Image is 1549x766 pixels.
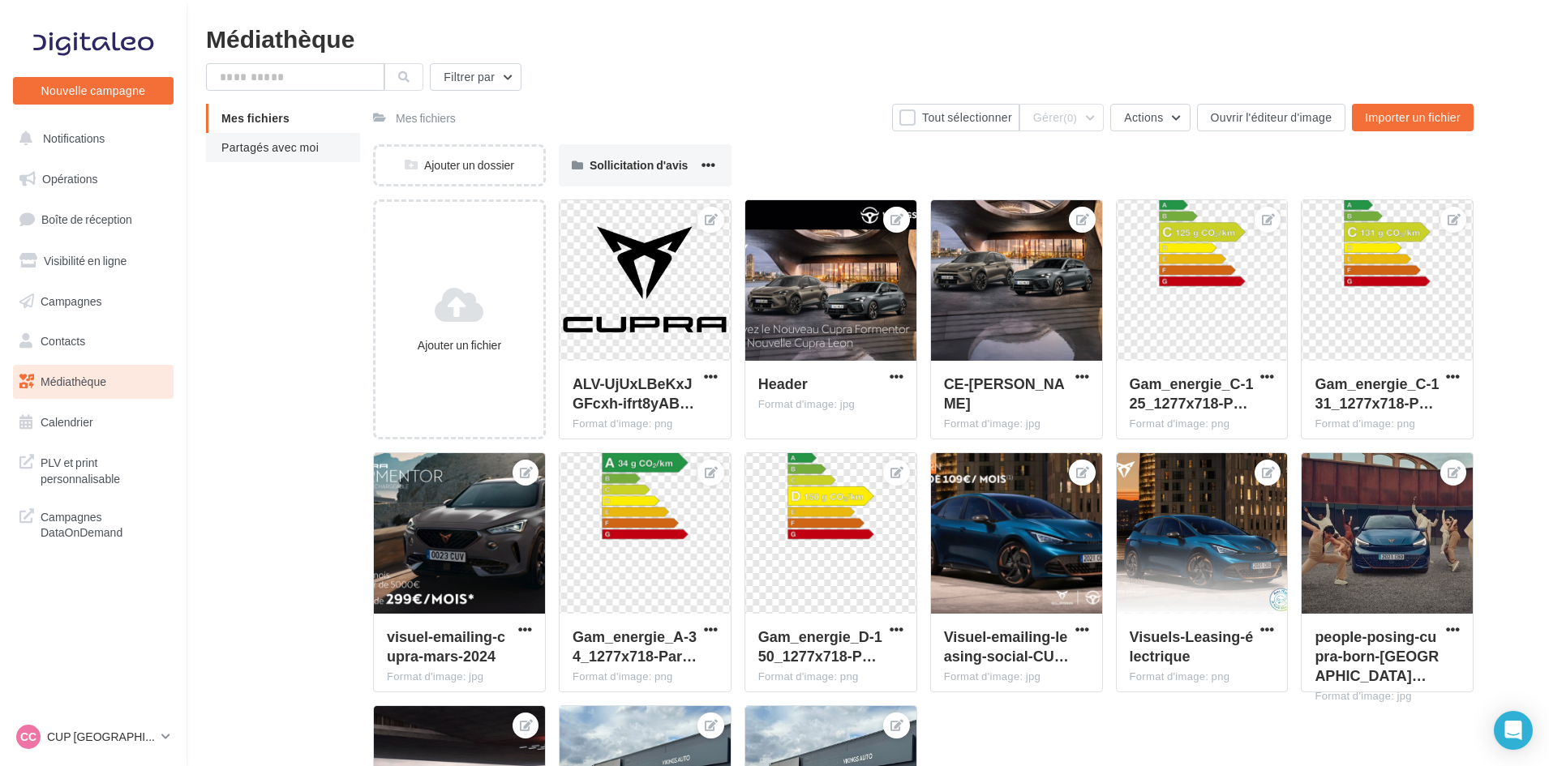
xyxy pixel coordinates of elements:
div: Open Intercom Messenger [1494,711,1533,750]
button: Nouvelle campagne [13,77,174,105]
span: CC [20,729,36,745]
div: Format d'image: png [1130,417,1275,431]
div: Format d'image: png [1130,670,1275,684]
span: Header [758,374,808,392]
p: CUP [GEOGRAPHIC_DATA] [47,729,155,745]
span: Notifications [43,131,105,145]
button: Filtrer par [430,63,521,91]
div: Format d'image: jpg [944,670,1089,684]
span: (0) [1063,111,1077,124]
div: Format d'image: png [573,417,718,431]
span: Campagnes [41,293,102,307]
div: Ajouter un dossier [375,157,543,173]
span: PLV et print personnalisable [41,451,167,486]
div: Médiathèque [206,26,1530,50]
a: Opérations [10,162,177,196]
div: Ajouter un fichier [382,337,537,353]
div: Format d'image: png [573,670,718,684]
a: Boîte de réception [10,202,177,237]
a: Campagnes [10,285,177,319]
div: Format d'image: jpg [387,670,532,684]
a: Campagnes DataOnDemand [10,499,177,547]
a: Contacts [10,324,177,358]
span: Campagnes DataOnDemand [41,506,167,541]
span: Gam_energie_D-150_1277x718-Partenaires_POS_RVB [758,627,882,665]
div: Format d'image: png [1315,417,1460,431]
a: Calendrier [10,405,177,439]
span: Importer un fichier [1365,110,1461,124]
span: Mes fichiers [221,111,290,125]
span: Partagés avec moi [221,140,319,154]
span: Médiathèque [41,374,106,388]
span: ALV-UjUxLBeKxJGFcxh-ifrt8yABP597wAf-YI-RxVn1au-qTepNcTlw [573,374,694,412]
span: visuel-emailing-cupra-mars-2024 [387,627,505,665]
span: Sollicitation d'avis [590,158,688,172]
a: Visibilité en ligne [10,244,177,278]
span: Gam_energie_A-34_1277x718-Partenaires_POS_RVB [573,627,697,665]
a: CC CUP [GEOGRAPHIC_DATA] [13,721,174,752]
span: Gam_energie_C-125_1277x718-Partenaires_POS_RVB [1130,374,1254,412]
div: Format d'image: jpg [758,397,903,412]
button: Actions [1110,104,1190,131]
span: Actions [1124,110,1163,124]
span: Calendrier [41,415,93,429]
span: Visibilité en ligne [44,254,127,267]
button: Tout sélectionner [892,104,1019,131]
span: Contacts [41,334,85,348]
a: Médiathèque [10,365,177,399]
div: Format d'image: png [758,670,903,684]
span: Opérations [42,172,97,186]
button: Ouvrir l'éditeur d'image [1197,104,1346,131]
span: CE-Leon-Formentor [944,374,1065,412]
span: Visuel-emailing-leasing-social-CUPRA [944,627,1069,665]
div: Format d'image: jpg [1315,689,1460,704]
div: Mes fichiers [396,110,456,126]
span: Gam_energie_C-131_1277x718-Partenaires_POS_RVB [1315,374,1439,412]
span: Visuels-Leasing-électrique [1130,627,1254,665]
button: Gérer(0) [1019,104,1104,131]
div: Format d'image: jpg [944,417,1089,431]
button: Importer un fichier [1352,104,1474,131]
a: PLV et print personnalisable [10,445,177,493]
span: Boîte de réception [41,212,132,226]
span: people-posing-cupra-born-aurora-parked [1315,627,1439,684]
button: Notifications [10,122,170,156]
